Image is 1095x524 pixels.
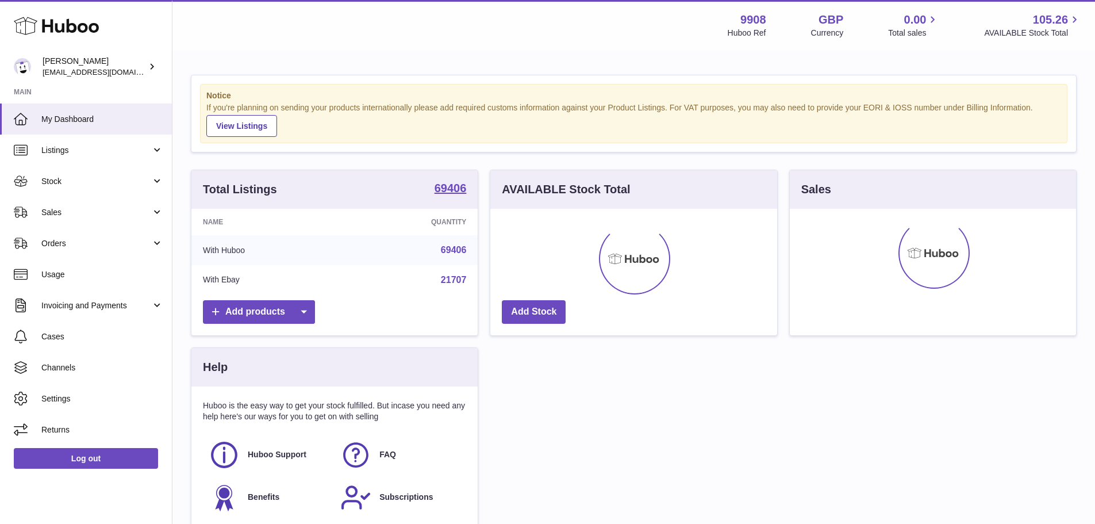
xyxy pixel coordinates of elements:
td: With Ebay [191,265,343,295]
span: [EMAIL_ADDRESS][DOMAIN_NAME] [43,67,169,77]
th: Name [191,209,343,235]
span: Total sales [888,28,939,39]
strong: Notice [206,90,1061,101]
strong: GBP [819,12,843,28]
img: internalAdmin-9908@internal.huboo.com [14,58,31,75]
a: 21707 [441,275,467,285]
div: [PERSON_NAME] [43,56,146,78]
span: Stock [41,176,151,187]
h3: Total Listings [203,182,277,197]
span: Listings [41,145,151,156]
span: Benefits [248,492,279,503]
span: FAQ [379,449,396,460]
a: 69406 [435,182,467,196]
strong: 9908 [740,12,766,28]
span: AVAILABLE Stock Total [984,28,1081,39]
h3: AVAILABLE Stock Total [502,182,630,197]
span: Invoicing and Payments [41,300,151,311]
span: My Dashboard [41,114,163,125]
th: Quantity [343,209,478,235]
a: 105.26 AVAILABLE Stock Total [984,12,1081,39]
a: View Listings [206,115,277,137]
a: Log out [14,448,158,469]
a: 0.00 Total sales [888,12,939,39]
a: 69406 [441,245,467,255]
div: If you're planning on sending your products internationally please add required customs informati... [206,102,1061,137]
span: Usage [41,269,163,280]
div: Currency [811,28,844,39]
a: Subscriptions [340,482,460,513]
span: Channels [41,362,163,373]
h3: Help [203,359,228,375]
a: Benefits [209,482,329,513]
span: Subscriptions [379,492,433,503]
span: Returns [41,424,163,435]
td: With Huboo [191,235,343,265]
strong: 69406 [435,182,467,194]
div: Huboo Ref [728,28,766,39]
span: Orders [41,238,151,249]
span: Sales [41,207,151,218]
a: FAQ [340,439,460,471]
span: Cases [41,331,163,342]
h3: Sales [801,182,831,197]
span: 0.00 [904,12,927,28]
span: Huboo Support [248,449,306,460]
a: Add products [203,300,315,324]
a: Add Stock [502,300,566,324]
span: 105.26 [1033,12,1068,28]
p: Huboo is the easy way to get your stock fulfilled. But incase you need any help here's our ways f... [203,400,466,422]
span: Settings [41,393,163,404]
a: Huboo Support [209,439,329,471]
